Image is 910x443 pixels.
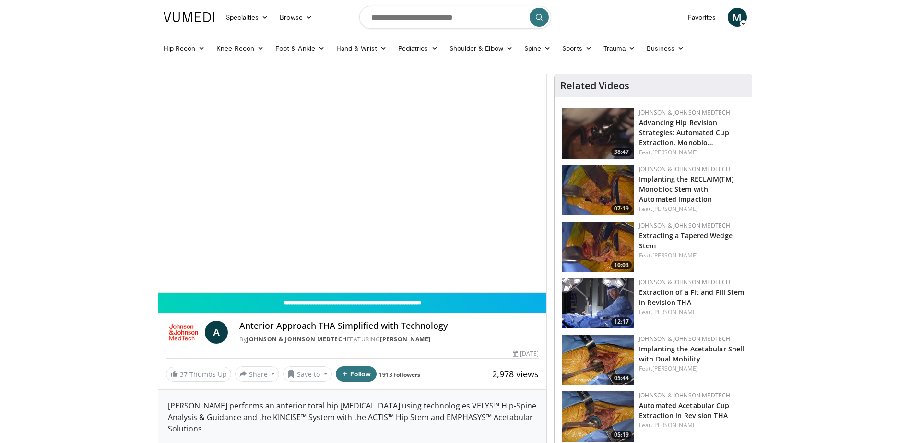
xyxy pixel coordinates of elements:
div: Feat. [639,251,744,260]
div: Feat. [639,205,744,213]
a: Advancing Hip Revision Strategies: Automated Cup Extraction, Monoblo… [639,118,729,147]
a: Favorites [682,8,722,27]
span: 37 [180,370,188,379]
img: 9c1ab193-c641-4637-bd4d-10334871fca9.150x105_q85_crop-smart_upscale.jpg [562,335,634,385]
div: Feat. [639,308,744,316]
span: 05:19 [611,431,632,439]
a: [PERSON_NAME] [380,335,431,343]
img: Johnson & Johnson MedTech [166,321,201,344]
a: [PERSON_NAME] [652,421,698,429]
img: ffc33e66-92ed-4f11-95c4-0a160745ec3c.150x105_q85_crop-smart_upscale.jpg [562,165,634,215]
span: 38:47 [611,148,632,156]
a: Business [641,39,690,58]
a: Johnson & Johnson MedTech [639,278,730,286]
a: Knee Recon [211,39,270,58]
a: Foot & Ankle [270,39,331,58]
a: 05:44 [562,335,634,385]
a: Extraction of a Fit and Fill Stem in Revision THA [639,288,744,307]
a: Automated Acetabular Cup Extraction in Revision THA [639,401,729,420]
button: Share [235,366,280,382]
h4: Anterior Approach THA Simplified with Technology [239,321,539,331]
a: 07:19 [562,165,634,215]
span: 10:03 [611,261,632,269]
video-js: Video Player [158,74,547,293]
a: [PERSON_NAME] [652,364,698,373]
a: Pediatrics [392,39,444,58]
a: [PERSON_NAME] [652,205,698,213]
img: 0b84e8e2-d493-4aee-915d-8b4f424ca292.150x105_q85_crop-smart_upscale.jpg [562,221,634,272]
span: 12:17 [611,317,632,326]
a: Johnson & Johnson MedTech [639,221,730,230]
button: Follow [336,366,377,382]
img: 9f1a5b5d-2ba5-4c40-8e0c-30b4b8951080.150x105_q85_crop-smart_upscale.jpg [562,108,634,159]
div: [DATE] [513,350,539,358]
span: 05:44 [611,374,632,383]
div: Feat. [639,421,744,430]
a: Johnson & Johnson MedTech [639,165,730,173]
a: [PERSON_NAME] [652,148,698,156]
a: Sports [556,39,598,58]
a: Shoulder & Elbow [444,39,519,58]
a: [PERSON_NAME] [652,251,698,259]
input: Search topics, interventions [359,6,551,29]
a: Johnson & Johnson MedTech [247,335,347,343]
a: Extracting a Tapered Wedge Stem [639,231,733,250]
a: Johnson & Johnson MedTech [639,391,730,399]
img: d5b2f4bf-f70e-4130-8279-26f7233142ac.150x105_q85_crop-smart_upscale.jpg [562,391,634,442]
a: 1913 followers [379,371,420,379]
img: VuMedi Logo [164,12,214,22]
a: Spine [519,39,556,58]
a: 05:19 [562,391,634,442]
a: A [205,321,228,344]
a: Browse [274,8,318,27]
a: Implanting the RECLAIM(TM) Monobloc Stem with Automated impaction [639,175,733,204]
a: Hip Recon [158,39,211,58]
div: By FEATURING [239,335,539,344]
button: Save to [283,366,332,382]
a: Implanting the Acetabular Shell with Dual Mobility [639,344,744,363]
a: 12:17 [562,278,634,328]
a: Hand & Wrist [331,39,392,58]
div: Feat. [639,364,744,373]
a: Specialties [220,8,274,27]
a: Trauma [598,39,641,58]
a: Johnson & Johnson MedTech [639,108,730,117]
a: 38:47 [562,108,634,159]
span: 07:19 [611,204,632,213]
a: M [728,8,747,27]
a: 10:03 [562,221,634,272]
a: Johnson & Johnson MedTech [639,335,730,343]
div: Feat. [639,148,744,157]
span: 2,978 views [492,368,539,380]
a: 37 Thumbs Up [166,367,231,382]
a: [PERSON_NAME] [652,308,698,316]
img: 82aed312-2a25-4631-ae62-904ce62d2708.150x105_q85_crop-smart_upscale.jpg [562,278,634,328]
h4: Related Videos [560,80,629,92]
